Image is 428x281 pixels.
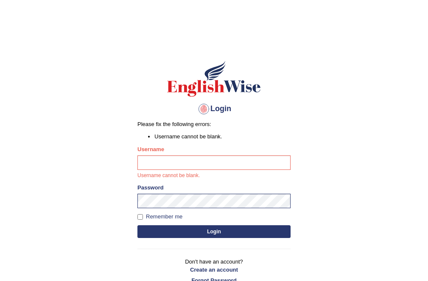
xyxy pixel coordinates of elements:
[137,214,143,220] input: Remember me
[137,120,291,128] p: Please fix the following errors:
[137,266,291,274] a: Create an account
[137,172,291,180] p: Username cannot be blank.
[165,60,263,98] img: Logo of English Wise sign in for intelligent practice with AI
[137,225,291,238] button: Login
[137,212,183,221] label: Remember me
[137,184,163,192] label: Password
[154,132,291,140] li: Username cannot be blank.
[137,145,164,153] label: Username
[137,102,291,116] h4: Login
